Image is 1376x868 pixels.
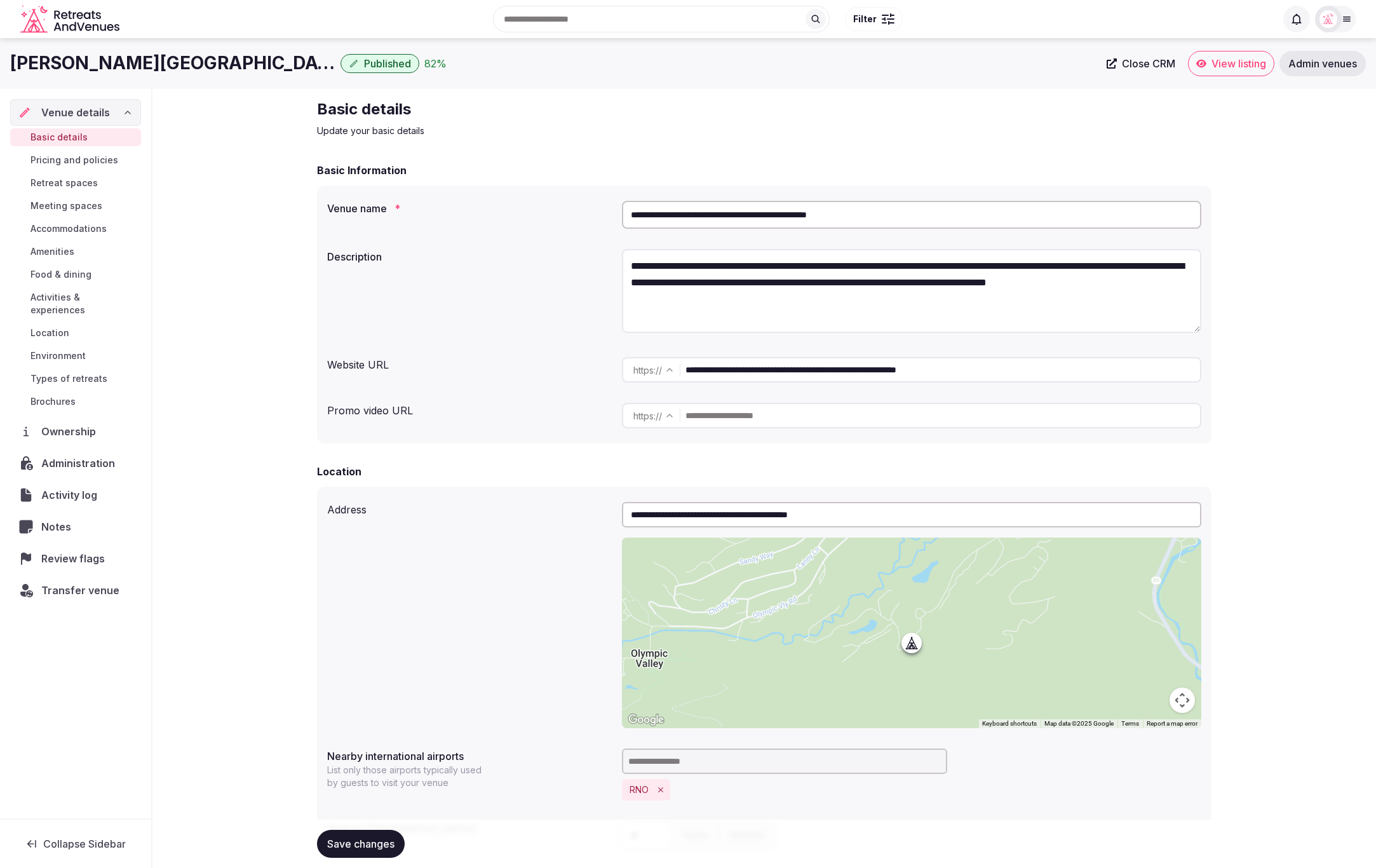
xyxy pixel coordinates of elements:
[41,487,102,503] span: Activity log
[10,288,141,319] a: Activities & experiences
[10,51,335,76] h1: [PERSON_NAME][GEOGRAPHIC_DATA] - Destination by Hyatt
[30,131,88,144] span: Basic details
[41,583,119,598] span: Transfer venue
[41,424,101,439] span: Ownership
[1279,51,1366,76] a: Admin venues
[20,5,122,34] a: Visit the homepage
[30,372,107,385] span: Types of retreats
[10,393,141,410] a: Brochures
[10,482,141,508] a: Activity log
[364,57,411,70] span: Published
[41,519,76,534] span: Notes
[10,347,141,365] a: Environment
[1122,57,1175,70] span: Close CRM
[10,197,141,215] a: Meeting spaces
[10,577,141,604] button: Transfer venue
[43,837,126,850] span: Collapse Sidebar
[30,349,86,362] span: Environment
[10,266,141,283] a: Food & dining
[341,54,419,73] button: Published
[10,418,141,445] a: Ownership
[10,545,141,572] a: Review flags
[30,327,69,339] span: Location
[30,177,98,189] span: Retreat spaces
[10,324,141,342] a: Location
[1188,51,1274,76] a: View listing
[10,174,141,192] a: Retreat spaces
[30,291,136,316] span: Activities & experiences
[10,220,141,238] a: Accommodations
[30,200,102,212] span: Meeting spaces
[424,56,447,71] button: 82%
[1211,57,1266,70] span: View listing
[20,5,122,34] svg: Retreats and Venues company logo
[30,268,91,281] span: Food & dining
[424,56,447,71] div: 82 %
[30,245,74,258] span: Amenities
[1099,51,1183,76] a: Close CRM
[10,370,141,388] a: Types of retreats
[41,551,110,566] span: Review flags
[30,222,107,235] span: Accommodations
[10,830,141,858] button: Collapse Sidebar
[853,13,877,25] span: Filter
[1319,10,1337,28] img: miaceralde
[41,456,120,471] span: Administration
[10,450,141,477] a: Administration
[41,105,110,120] span: Venue details
[317,830,405,858] button: Save changes
[845,7,903,31] button: Filter
[30,154,118,166] span: Pricing and policies
[10,128,141,146] a: Basic details
[30,395,76,408] span: Brochures
[327,837,395,850] span: Save changes
[10,151,141,169] a: Pricing and policies
[10,243,141,261] a: Amenities
[10,513,141,540] a: Notes
[1288,57,1357,70] span: Admin venues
